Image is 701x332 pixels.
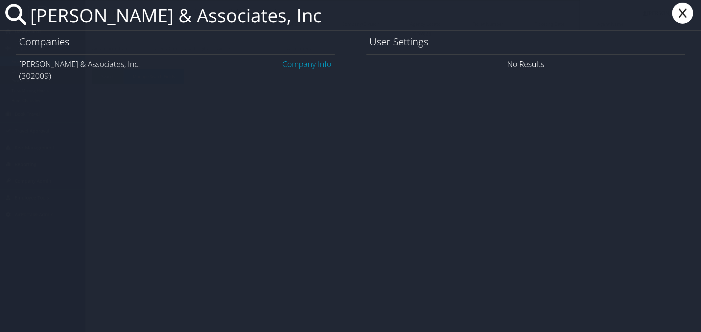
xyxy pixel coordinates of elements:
h1: User Settings [370,35,682,49]
div: (302009) [19,70,332,82]
h1: Companies [19,35,332,49]
div: No Results [366,54,686,73]
span: [PERSON_NAME] & Associates, Inc. [19,58,140,69]
a: Company Info [283,58,332,69]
